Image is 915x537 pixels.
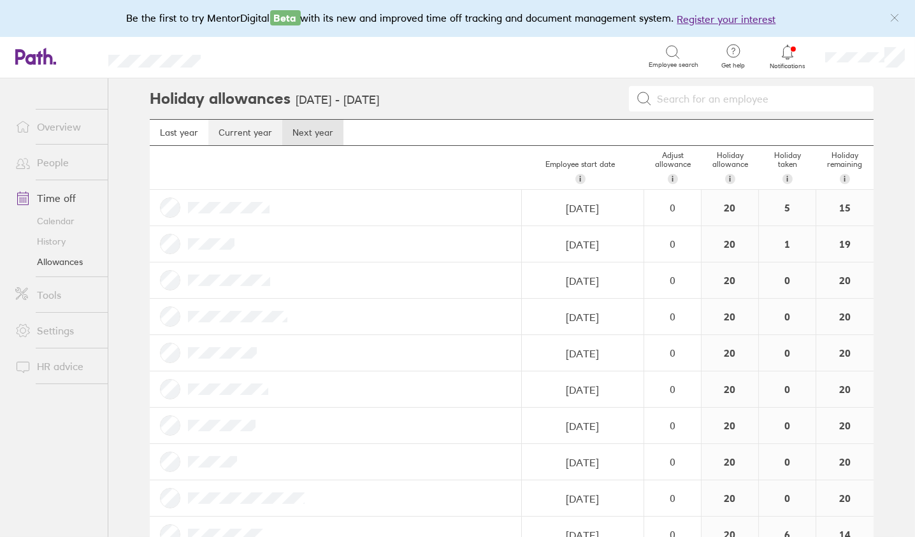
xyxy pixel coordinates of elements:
div: 0 [759,299,816,334]
div: 0 [645,347,700,359]
input: dd/mm/yyyy [522,372,643,408]
div: 0 [645,456,700,468]
div: 1 [759,226,816,262]
div: Holiday allowance [702,146,759,189]
div: 0 [645,275,700,286]
div: Employee start date [517,155,644,189]
span: i [844,174,846,184]
div: 0 [759,335,816,371]
div: 20 [702,190,758,226]
div: Search [235,50,268,62]
div: 20 [702,226,758,262]
input: dd/mm/yyyy [522,408,643,444]
div: 20 [702,408,758,443]
a: Time off [5,185,108,211]
div: 5 [759,190,816,226]
a: Tools [5,282,108,308]
input: dd/mm/yyyy [522,227,643,262]
a: People [5,150,108,175]
input: dd/mm/yyyy [522,299,643,335]
div: Be the first to try MentorDigital with its new and improved time off tracking and document manage... [127,10,789,27]
div: 20 [702,262,758,298]
div: 0 [645,238,700,250]
a: HR advice [5,354,108,379]
h3: [DATE] - [DATE] [296,94,379,107]
div: 0 [645,492,700,504]
div: 19 [816,226,874,262]
h2: Holiday allowances [150,78,291,119]
div: 20 [702,299,758,334]
a: History [5,231,108,252]
div: Holiday taken [759,146,816,189]
button: Register your interest [677,11,776,27]
input: dd/mm/yyyy [522,263,643,299]
div: Adjust allowance [644,146,702,189]
span: Beta [270,10,301,25]
div: 20 [816,371,874,407]
div: Holiday remaining [816,146,874,189]
input: dd/mm/yyyy [522,190,643,226]
div: 20 [816,444,874,480]
div: 20 [702,480,758,516]
div: 20 [816,408,874,443]
div: 0 [645,311,700,322]
div: 0 [759,408,816,443]
div: 20 [816,480,874,516]
div: 0 [759,444,816,480]
div: 0 [645,202,700,213]
span: i [672,174,674,184]
div: 0 [759,262,816,298]
input: dd/mm/yyyy [522,445,643,480]
a: Current year [208,120,282,145]
a: Overview [5,114,108,140]
div: 0 [645,420,700,431]
span: i [787,174,789,184]
span: i [730,174,731,184]
div: 0 [645,383,700,395]
div: 20 [816,262,874,298]
span: Get help [713,62,754,69]
input: dd/mm/yyyy [522,481,643,517]
div: 20 [702,335,758,371]
a: Calendar [5,211,108,231]
div: 0 [759,480,816,516]
span: Employee search [649,61,699,69]
div: 0 [759,371,816,407]
div: 20 [816,335,874,371]
input: Search for an employee [652,87,866,111]
div: 20 [816,299,874,334]
a: Next year [282,120,343,145]
div: 20 [702,444,758,480]
a: Allowances [5,252,108,272]
a: Last year [150,120,208,145]
input: dd/mm/yyyy [522,336,643,371]
a: Notifications [767,43,809,70]
span: Notifications [767,62,809,70]
span: i [580,174,582,184]
div: 20 [702,371,758,407]
div: 15 [816,190,874,226]
a: Settings [5,318,108,343]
